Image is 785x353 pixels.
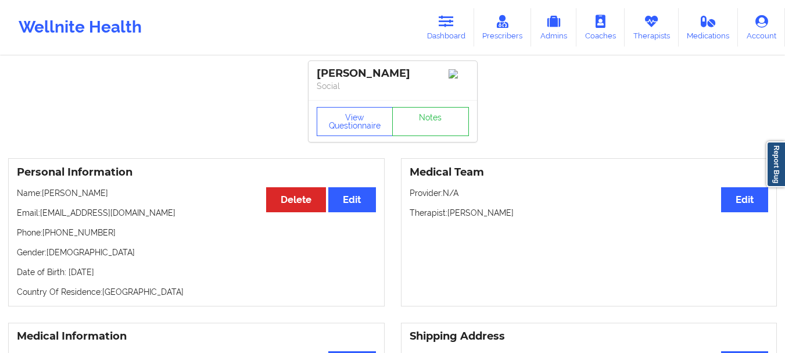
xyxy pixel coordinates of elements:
[449,69,469,79] img: Image%2Fplaceholer-image.png
[17,266,376,278] p: Date of Birth: [DATE]
[17,286,376,298] p: Country Of Residence: [GEOGRAPHIC_DATA]
[410,330,769,343] h3: Shipping Address
[392,107,469,136] a: Notes
[17,330,376,343] h3: Medical Information
[317,107,393,136] button: View Questionnaire
[576,8,625,47] a: Coaches
[410,207,769,219] p: Therapist: [PERSON_NAME]
[266,187,326,212] button: Delete
[766,141,785,187] a: Report Bug
[17,227,376,238] p: Phone: [PHONE_NUMBER]
[721,187,768,212] button: Edit
[625,8,679,47] a: Therapists
[410,166,769,179] h3: Medical Team
[474,8,532,47] a: Prescribers
[317,80,469,92] p: Social
[17,187,376,199] p: Name: [PERSON_NAME]
[531,8,576,47] a: Admins
[410,187,769,199] p: Provider: N/A
[17,207,376,219] p: Email: [EMAIL_ADDRESS][DOMAIN_NAME]
[317,67,469,80] div: [PERSON_NAME]
[418,8,474,47] a: Dashboard
[17,247,376,258] p: Gender: [DEMOGRAPHIC_DATA]
[17,166,376,179] h3: Personal Information
[679,8,739,47] a: Medications
[738,8,785,47] a: Account
[328,187,375,212] button: Edit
